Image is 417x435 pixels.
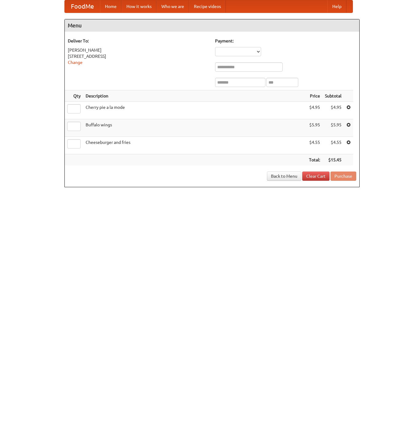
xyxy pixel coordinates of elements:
a: Change [68,60,83,65]
td: $4.55 [307,137,322,154]
h5: Payment: [215,38,356,44]
th: Price [307,90,322,102]
td: $4.55 [322,137,344,154]
th: Subtotal [322,90,344,102]
a: Clear Cart [302,172,330,181]
a: How it works [122,0,156,13]
div: [PERSON_NAME] [68,47,209,53]
a: Home [100,0,122,13]
a: FoodMe [65,0,100,13]
td: Buffalo wings [83,119,307,137]
th: Qty [65,90,83,102]
td: $4.95 [322,102,344,119]
button: Purchase [330,172,356,181]
td: $5.95 [322,119,344,137]
td: $5.95 [307,119,322,137]
td: Cheeseburger and fries [83,137,307,154]
a: Back to Menu [267,172,301,181]
a: Who we are [156,0,189,13]
a: Help [327,0,346,13]
h4: Menu [65,19,359,32]
div: [STREET_ADDRESS] [68,53,209,59]
td: $4.95 [307,102,322,119]
a: Recipe videos [189,0,226,13]
th: $15.45 [322,154,344,166]
th: Description [83,90,307,102]
h5: Deliver To: [68,38,209,44]
td: Cherry pie a la mode [83,102,307,119]
th: Total: [307,154,322,166]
